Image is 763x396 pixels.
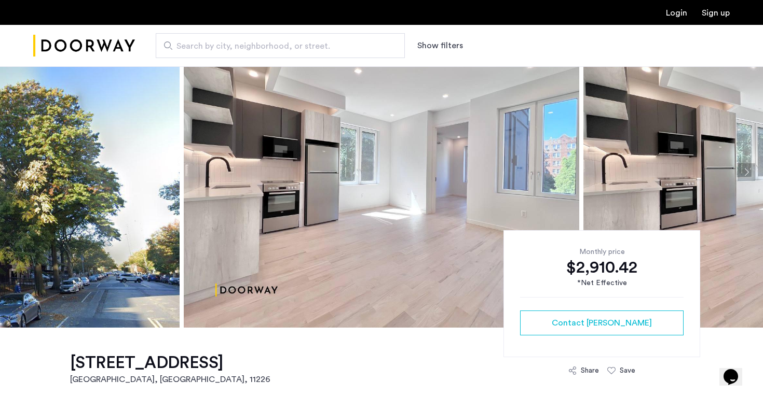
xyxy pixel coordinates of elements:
iframe: chat widget [719,355,753,386]
input: Apartment Search [156,33,405,58]
h1: [STREET_ADDRESS] [70,352,270,373]
span: Search by city, neighborhood, or street. [176,40,376,52]
div: Monthly price [520,247,684,257]
button: button [520,310,684,335]
span: Contact [PERSON_NAME] [552,317,652,329]
a: Registration [702,9,730,17]
div: $2,910.42 [520,257,684,278]
div: Save [620,365,635,376]
div: *Net Effective [520,278,684,289]
a: Cazamio Logo [33,26,135,65]
button: Show or hide filters [417,39,463,52]
a: Login [666,9,687,17]
div: Share [581,365,599,376]
button: Previous apartment [8,163,25,181]
button: Next apartment [738,163,755,181]
h2: [GEOGRAPHIC_DATA], [GEOGRAPHIC_DATA] , 11226 [70,373,270,386]
img: logo [33,26,135,65]
img: apartment [184,17,579,328]
a: [STREET_ADDRESS][GEOGRAPHIC_DATA], [GEOGRAPHIC_DATA], 11226 [70,352,270,386]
